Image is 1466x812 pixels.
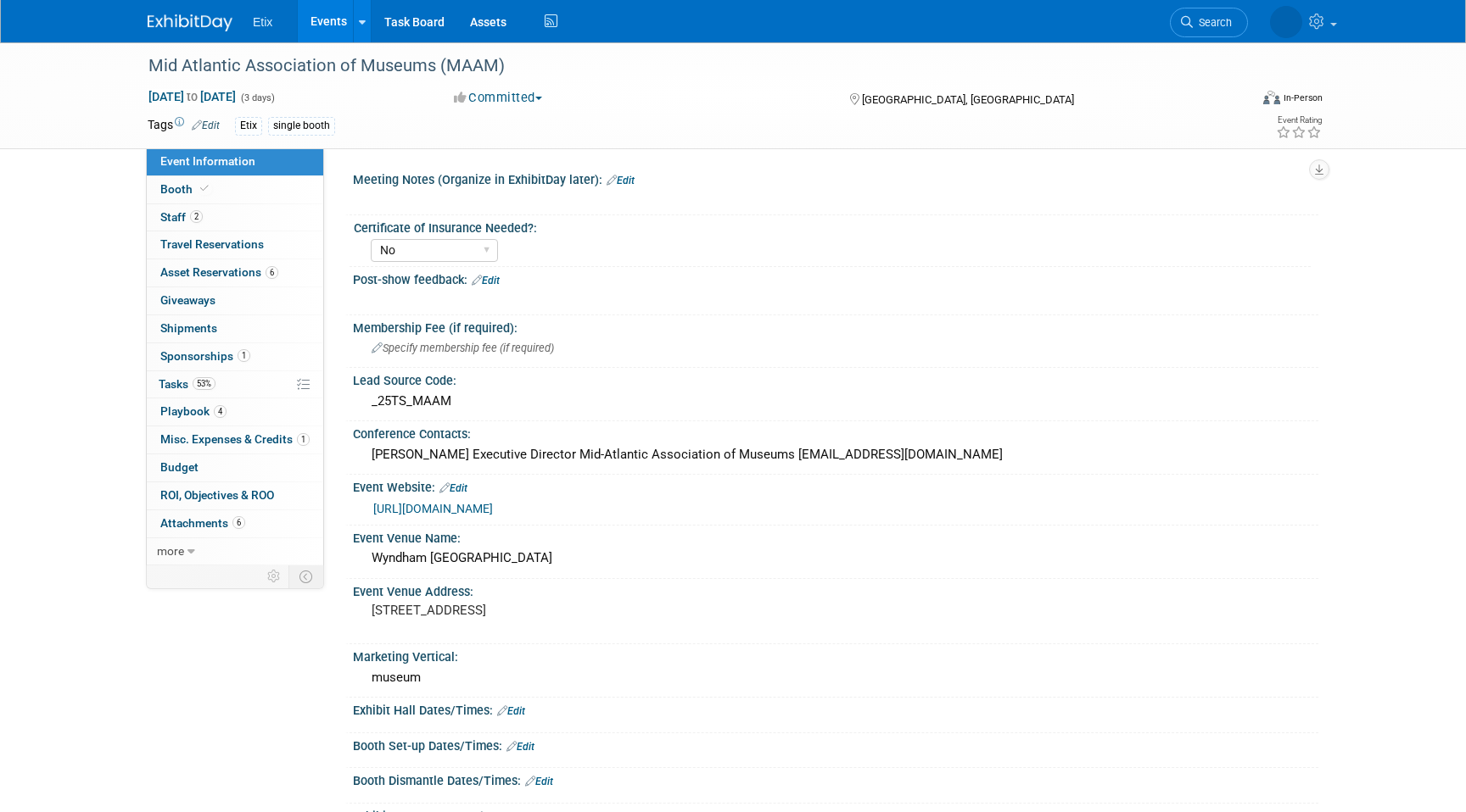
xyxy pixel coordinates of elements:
[160,321,217,335] span: Shipments
[297,433,310,446] span: 1
[147,510,323,537] a: Attachments6
[353,315,1318,336] div: Membership Fee (if required):
[160,488,274,502] span: ROI, Objectives & ROO
[238,349,250,362] span: 1
[372,342,554,354] span: Specify membership fee (if required)
[148,14,232,31] img: ExhibitDay
[266,266,278,279] span: 6
[147,398,323,425] a: Playbook4
[147,315,323,342] a: Shipments
[366,545,1306,571] div: Wyndham [GEOGRAPHIC_DATA]
[147,454,323,481] a: Budget
[148,116,220,136] td: Tags
[448,89,549,107] button: Committed
[1276,116,1322,125] div: Event Rating
[159,377,215,391] span: Tasks
[366,388,1306,414] div: _25TS_MAAM
[190,210,203,223] span: 2
[160,516,245,530] span: Attachments
[143,51,1223,81] div: Mid Atlantic Association of Museums (MAAM)
[354,215,1311,236] div: Certificate of Insurance Needed?:
[607,175,635,186] a: Edit
[862,93,1074,106] span: [GEOGRAPHIC_DATA], [GEOGRAPHIC_DATA]
[1283,92,1323,104] div: In-Person
[192,120,220,131] a: Edit
[268,117,335,135] div: single booth
[289,565,324,587] td: Toggle Event Tabs
[239,92,275,103] span: (3 days)
[232,516,245,529] span: 6
[160,237,264,251] span: Travel Reservations
[497,705,525,717] a: Edit
[148,89,237,104] span: [DATE] [DATE]
[353,421,1318,442] div: Conference Contacts:
[1193,16,1232,29] span: Search
[193,377,215,390] span: 53%
[160,404,227,418] span: Playbook
[1263,91,1280,104] img: Format-Inperson.png
[260,565,289,587] td: Personalize Event Tab Strip
[147,538,323,565] a: more
[353,267,1318,289] div: Post-show feedback:
[147,482,323,509] a: ROI, Objectives & ROO
[366,442,1306,468] div: [PERSON_NAME] Executive Director Mid-Atlantic Association of Museums [EMAIL_ADDRESS][DOMAIN_NAME]
[1148,88,1323,114] div: Event Format
[147,426,323,453] a: Misc. Expenses & Credits1
[353,368,1318,389] div: Lead Source Code:
[525,776,553,787] a: Edit
[147,148,323,175] a: Event Information
[147,343,323,370] a: Sponsorships1
[439,482,467,494] a: Edit
[235,117,262,135] div: Etix
[200,184,209,193] i: Booth reservation complete
[253,15,272,29] span: Etix
[1270,6,1302,38] img: Lynda Garcia
[353,644,1318,665] div: Marketing Vertical:
[214,405,227,418] span: 4
[353,475,1318,497] div: Event Website:
[160,210,203,224] span: Staff
[147,287,323,314] a: Giveaways
[147,259,323,286] a: Asset Reservations6
[160,432,310,446] span: Misc. Expenses & Credits
[372,603,736,618] pre: [STREET_ADDRESS]
[147,371,323,398] a: Tasks53%
[373,502,493,515] a: [URL][DOMAIN_NAME]
[160,182,212,196] span: Booth
[147,176,323,203] a: Booth
[147,204,323,231] a: Staff2
[353,733,1318,755] div: Booth Set-up Dates/Times:
[184,90,200,103] span: to
[353,698,1318,720] div: Exhibit Hall Dates/Times:
[160,154,255,168] span: Event Information
[160,293,215,307] span: Giveaways
[366,665,1306,691] div: museum
[353,579,1318,600] div: Event Venue Address:
[353,768,1318,790] div: Booth Dismantle Dates/Times:
[160,349,250,363] span: Sponsorships
[147,231,323,259] a: Travel Reservations
[506,741,534,753] a: Edit
[353,526,1318,547] div: Event Venue Name:
[353,167,1318,189] div: Meeting Notes (Organize in ExhibitDay later):
[472,275,500,286] a: Edit
[160,265,278,279] span: Asset Reservations
[160,460,199,474] span: Budget
[1170,8,1248,37] a: Search
[157,544,184,558] span: more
